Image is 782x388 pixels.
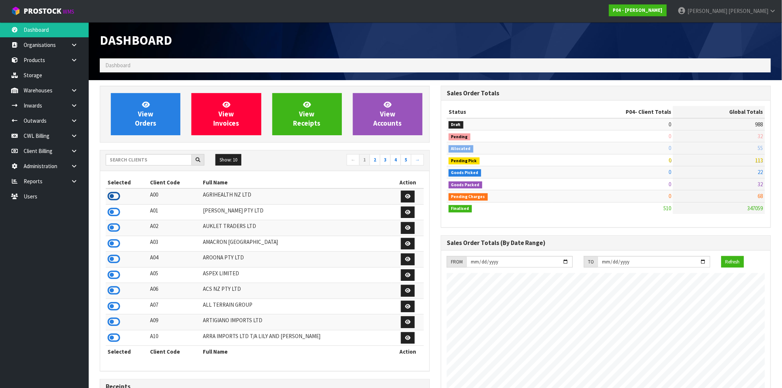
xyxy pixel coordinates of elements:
th: Client Code [148,177,201,188]
a: ViewReceipts [272,93,342,135]
span: View Accounts [373,100,402,128]
span: 0 [669,181,671,188]
span: 510 [663,205,671,212]
small: WMS [63,8,74,15]
span: 0 [669,157,671,164]
a: 4 [390,154,401,166]
th: Client Code [148,346,201,358]
span: Allocated [449,145,473,153]
td: ALL TERRAIN GROUP [201,299,392,314]
span: View Invoices [213,100,239,128]
span: 347059 [748,205,763,212]
td: A04 [148,252,201,268]
a: 5 [401,154,411,166]
td: ASPEX LIMITED [201,267,392,283]
span: 0 [669,169,671,176]
th: Selected [106,177,148,188]
a: 2 [370,154,380,166]
td: AMACRON [GEOGRAPHIC_DATA] [201,236,392,252]
a: 1 [359,154,370,166]
td: [PERSON_NAME] PTY LTD [201,204,392,220]
h3: Sales Order Totals [447,90,765,97]
th: Action [392,346,424,358]
td: A05 [148,267,201,283]
th: Selected [106,346,148,358]
span: 113 [755,157,763,164]
span: Goods Packed [449,181,482,189]
td: A07 [148,299,201,314]
td: A06 [148,283,201,299]
th: - Client Totals [552,106,673,118]
td: ACS NZ PTY LTD [201,283,392,299]
a: 3 [380,154,391,166]
td: AROONA PTY LTD [201,252,392,268]
span: 22 [758,169,763,176]
td: A09 [148,314,201,330]
th: Status [447,106,552,118]
span: 32 [758,181,763,188]
span: Finalised [449,205,472,212]
span: ProStock [24,6,61,16]
td: ARRA IMPORTS LTD T/A LILY AND [PERSON_NAME] [201,330,392,346]
a: ViewOrders [111,93,180,135]
span: Draft [449,121,463,129]
button: Refresh [721,256,744,268]
nav: Page navigation [270,154,424,167]
span: View Receipts [293,100,321,128]
td: A00 [148,188,201,204]
span: Dashboard [100,32,172,48]
span: 0 [669,193,671,200]
span: View Orders [135,100,156,128]
a: ← [347,154,360,166]
span: 68 [758,193,763,200]
span: Dashboard [105,62,130,69]
td: A03 [148,236,201,252]
td: A10 [148,330,201,346]
td: AUKLET TRADERS LTD [201,220,392,236]
span: Pending [449,133,470,141]
a: → [411,154,424,166]
td: ARTIGIANO IMPORTS LTD [201,314,392,330]
div: FROM [447,256,466,268]
td: A01 [148,204,201,220]
a: ViewAccounts [353,93,422,135]
div: TO [584,256,598,268]
td: A02 [148,220,201,236]
th: Full Name [201,177,392,188]
td: AGRIHEALTH NZ LTD [201,188,392,204]
span: Pending Pick [449,157,480,165]
th: Full Name [201,346,392,358]
strong: P04 - [PERSON_NAME] [613,7,663,13]
a: ViewInvoices [191,93,261,135]
img: cube-alt.png [11,6,20,16]
input: Search clients [106,154,192,166]
h3: Sales Order Totals (By Date Range) [447,239,765,246]
a: P04 - [PERSON_NAME] [609,4,667,16]
span: Goods Picked [449,169,481,177]
span: Pending Charges [449,193,488,201]
button: Show: 10 [215,154,241,166]
th: Action [392,177,424,188]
